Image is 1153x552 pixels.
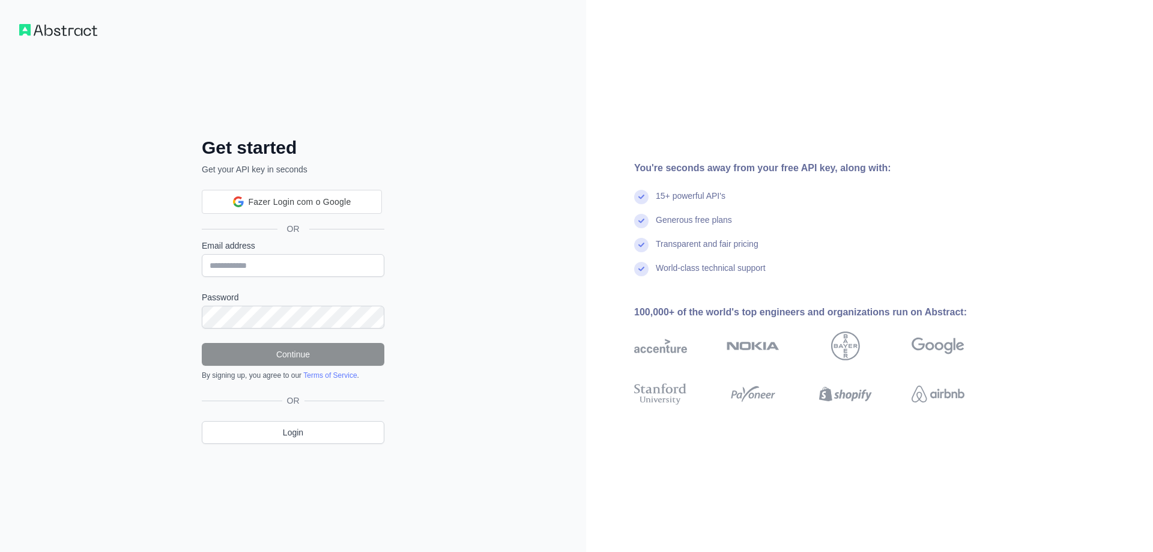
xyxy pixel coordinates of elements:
[202,291,384,303] label: Password
[634,190,649,204] img: check mark
[634,305,1003,320] div: 100,000+ of the world's top engineers and organizations run on Abstract:
[202,190,382,214] div: Fazer Login com o Google
[634,214,649,228] img: check mark
[303,371,357,380] a: Terms of Service
[202,343,384,366] button: Continue
[277,223,309,235] span: OR
[202,371,384,380] div: By signing up, you agree to our .
[202,137,384,159] h2: Get started
[634,262,649,276] img: check mark
[19,24,97,36] img: Workflow
[727,332,779,360] img: nokia
[634,332,687,360] img: accenture
[634,238,649,252] img: check mark
[656,190,725,214] div: 15+ powerful API's
[912,381,964,407] img: airbnb
[656,214,732,238] div: Generous free plans
[282,395,304,407] span: OR
[727,381,779,407] img: payoneer
[819,381,872,407] img: shopify
[634,161,1003,175] div: You're seconds away from your free API key, along with:
[202,421,384,444] a: Login
[202,240,384,252] label: Email address
[249,196,351,208] span: Fazer Login com o Google
[634,381,687,407] img: stanford university
[656,262,766,286] div: World-class technical support
[202,163,384,175] p: Get your API key in seconds
[656,238,758,262] div: Transparent and fair pricing
[831,332,860,360] img: bayer
[912,332,964,360] img: google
